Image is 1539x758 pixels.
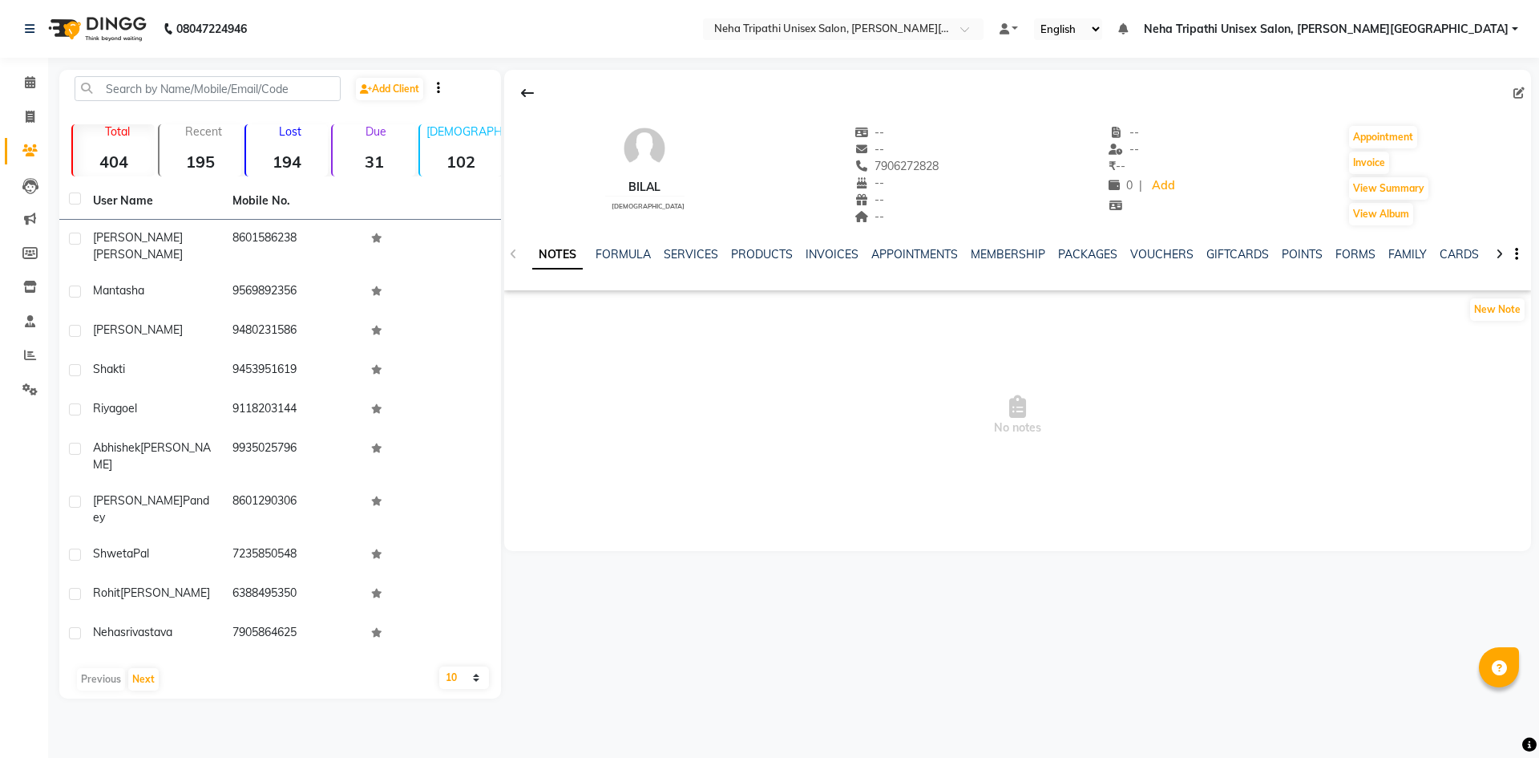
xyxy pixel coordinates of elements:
span: [PERSON_NAME] [93,440,211,472]
span: [PERSON_NAME] [93,230,183,245]
span: -- [1109,159,1125,173]
span: 0 [1109,178,1133,193]
a: APPOINTMENTS [871,247,958,261]
input: Search by Name/Mobile/Email/Code [75,76,341,101]
td: 9480231586 [223,312,362,351]
span: Rohit [93,586,120,600]
td: 9569892356 [223,273,362,312]
a: POINTS [1282,247,1323,261]
button: Invoice [1349,152,1389,174]
a: MEMBERSHIP [971,247,1045,261]
button: Next [128,668,159,691]
span: Neha Tripathi Unisex Salon, [PERSON_NAME][GEOGRAPHIC_DATA] [1144,21,1509,38]
span: | [1139,177,1142,194]
b: 08047224946 [176,6,247,51]
p: [DEMOGRAPHIC_DATA] [426,124,502,139]
button: Appointment [1349,126,1417,148]
a: Add [1149,175,1177,197]
p: Due [336,124,414,139]
td: 9935025796 [223,430,362,483]
td: 7235850548 [223,536,362,575]
td: 6388495350 [223,575,362,614]
button: View Album [1349,203,1413,225]
a: FORMS [1335,247,1375,261]
p: Recent [166,124,241,139]
span: srivastava [120,625,172,639]
strong: 194 [246,152,328,172]
td: 9118203144 [223,391,362,430]
span: -- [1109,142,1139,156]
div: Bilal [605,179,685,196]
th: User Name [83,183,223,220]
span: -- [854,193,885,207]
span: No notes [504,335,1531,496]
a: NOTES [532,241,583,270]
span: 7906272828 [854,159,939,173]
a: PACKAGES [1058,247,1117,261]
td: 7905864625 [223,614,362,654]
span: -- [854,209,885,224]
span: Mantasha [93,283,144,298]
a: Add Client [356,78,423,100]
div: Back to Client [511,78,544,108]
span: Riya [93,401,115,415]
span: [PERSON_NAME] [93,322,183,337]
td: 9453951619 [223,351,362,391]
a: PRODUCTS [731,247,793,261]
strong: 31 [333,152,414,172]
button: New Note [1470,298,1525,321]
span: Pal [133,546,149,561]
a: CARDS [1440,247,1479,261]
a: VOUCHERS [1130,247,1194,261]
a: GIFTCARDS [1206,247,1269,261]
span: Neha [93,625,120,639]
a: FAMILY [1388,247,1427,261]
span: [PERSON_NAME] [93,493,183,508]
span: Shakti [93,362,125,376]
a: SERVICES [664,247,718,261]
span: [PERSON_NAME] [93,247,183,261]
span: -- [854,176,885,190]
span: [PERSON_NAME] [120,586,210,600]
img: avatar [620,124,669,172]
strong: 102 [420,152,502,172]
strong: 195 [160,152,241,172]
span: Shweta [93,546,133,561]
button: View Summary [1349,177,1428,200]
a: INVOICES [806,247,858,261]
span: Abhishek [93,440,140,455]
span: -- [854,142,885,156]
td: 8601290306 [223,483,362,536]
td: 8601586238 [223,220,362,273]
span: ₹ [1109,159,1116,173]
p: Total [79,124,155,139]
a: FORMULA [596,247,651,261]
span: [DEMOGRAPHIC_DATA] [612,202,685,210]
span: goel [115,401,137,415]
img: logo [41,6,151,51]
span: -- [854,125,885,140]
strong: 404 [73,152,155,172]
th: Mobile No. [223,183,362,220]
p: Lost [252,124,328,139]
span: -- [1109,125,1139,140]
